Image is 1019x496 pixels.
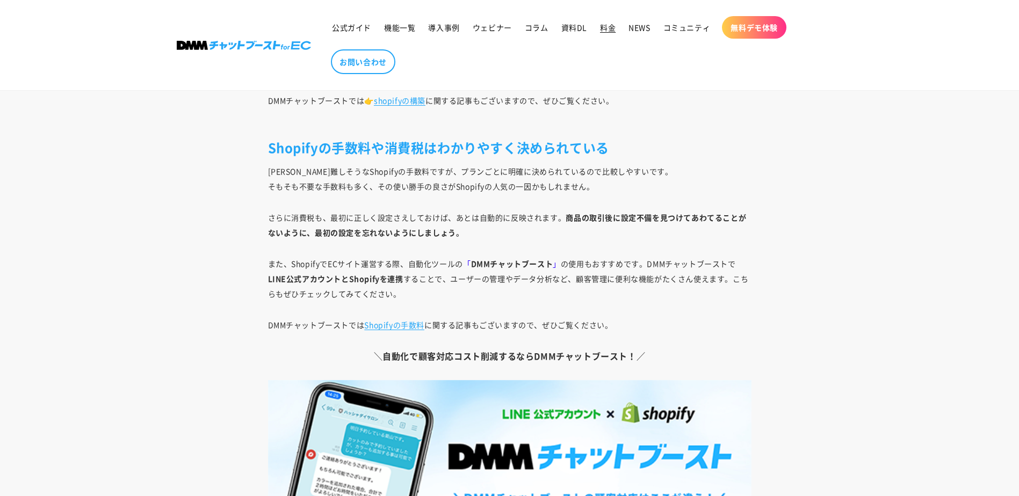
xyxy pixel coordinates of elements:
h2: Shopifyの手数料や消費税はわかりやすく決められている [268,139,751,156]
img: 株式会社DMM Boost [177,41,311,50]
strong: LINE公式アカウントとShopifyを連携 [268,273,403,284]
a: ウェビナー [466,16,518,39]
a: shopifyの構築 [374,95,425,106]
a: コラム [518,16,555,39]
a: 料金 [594,16,622,39]
a: 導入事例 [422,16,466,39]
strong: DMMチャットブースト [471,258,553,269]
span: 公式ガイド [332,23,371,32]
a: 機能一覧 [378,16,422,39]
span: 」 [553,258,561,269]
span: 資料DL [561,23,587,32]
a: 公式ガイド [326,16,378,39]
a: NEWS [622,16,656,39]
p: DMMチャットブーストでは に関する記事もございますので、ぜひご覧ください。 [268,317,751,332]
a: お問い合わせ [331,49,395,74]
span: 「 [463,258,471,269]
span: 機能一覧 [384,23,415,32]
p: DMMチャットブーストでは👉 に関する記事もございますので、ぜひご覧ください。 [268,93,751,123]
span: コラム [525,23,548,32]
p: [PERSON_NAME]難しそうなShopifyの手数料ですが、プランごとに明確に決められているので比較しやすいです。 そもそも不要な手数料も多く、その使い勝手の良さがShopifyの人気の一... [268,164,751,194]
span: お問い合わせ [339,57,387,67]
a: 資料DL [555,16,594,39]
span: 無料デモ体験 [731,23,778,32]
span: 導入事例 [428,23,459,32]
p: また、ShopifyでECサイト運営する際、自動化ツールの の使用もおすすめです。DMMチャットブーストで することで、ユーザーの管理やデータ分析など、顧客管理に便利な機能がたくさん使えます。こ... [268,256,751,301]
a: Shopifyの手数料 [364,319,424,330]
span: コミュニティ [663,23,711,32]
p: さらに消費税も、最初に正しく設定さえしておけば、あとは自動的に反映されます。 [268,210,751,240]
a: 無料デモ体験 [722,16,786,39]
a: コミュニティ [657,16,717,39]
span: 料金 [600,23,616,32]
span: ウェビナー [473,23,512,32]
span: NEWS [628,23,650,32]
b: ＼自動化で顧客対応コスト削減するならDMMチャットブースト！／ [374,349,646,362]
